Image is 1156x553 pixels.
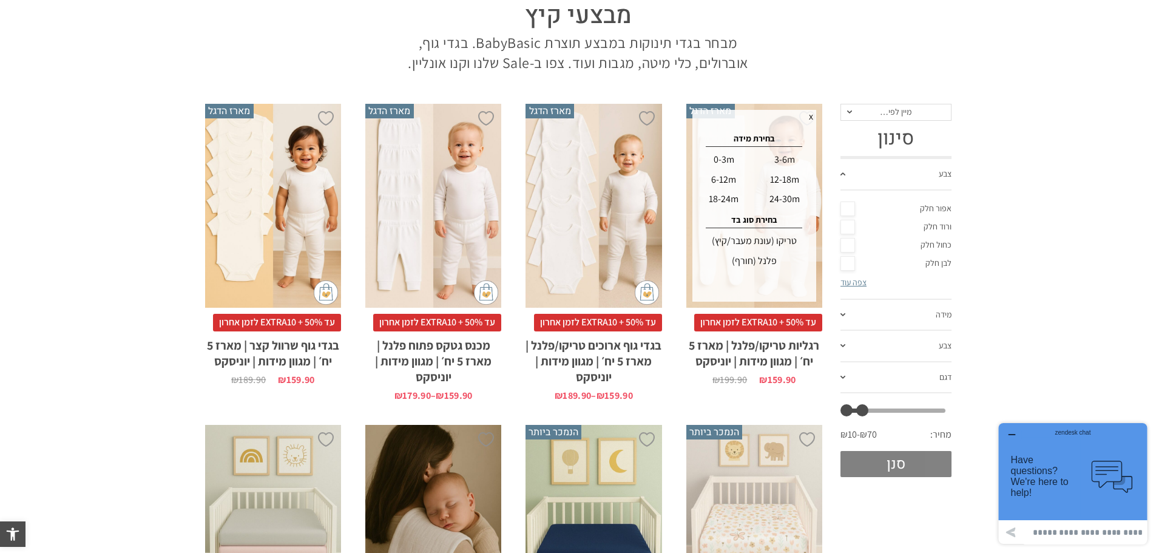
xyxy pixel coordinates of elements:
[526,104,574,118] span: מארז הדגל
[365,331,501,385] h2: מכנס גטקס פתוח פלנל | מארז 5 יח׳ | מגוון מידות | יוניסקס
[694,170,753,189] div: 6-12m
[840,218,952,236] a: ורוד חלק
[840,200,952,218] a: אפור חלק
[840,127,952,150] h3: סינון
[436,389,472,402] bdi: 159.90
[686,425,742,439] span: הנמכר ביותר
[231,373,266,386] bdi: 189.90
[840,254,952,273] a: לבן חלק
[755,150,814,169] div: 3-6m
[534,314,662,331] span: עד 50% + EXTRA10 לזמן אחרון
[806,110,816,123] span: x
[694,215,814,225] h4: בחירת סוג בד
[694,251,814,271] div: פלנל (חורף)
[712,373,720,386] span: ₪
[840,451,952,477] button: סנן
[840,425,952,450] div: מחיר: —
[755,189,814,209] div: 24-30m
[840,428,860,441] span: ₪10
[635,280,659,305] img: cat-mini-atc.png
[597,389,604,402] span: ₪
[712,373,747,386] bdi: 199.90
[759,373,796,386] bdi: 159.90
[436,389,444,402] span: ₪
[694,314,822,331] span: עד 50% + EXTRA10 לזמן אחרון
[840,300,952,331] a: מידה
[597,389,633,402] bdi: 159.90
[840,236,952,254] a: כחול חלק
[555,389,563,402] span: ₪
[694,189,753,209] div: 18-24m
[555,389,591,402] bdi: 189.90
[365,385,501,401] span: –
[526,104,661,401] a: מארז הדגל בגדי גוף ארוכים טריקו/פלנל | מארז 5 יח׳ | מגוון מידות | יוניסקס עד 50% + EXTRA10 לזמן א...
[694,231,814,251] div: טריקו (עונת מעבר/קיץ)
[394,389,431,402] bdi: 179.90
[840,159,952,191] a: צבע
[840,331,952,362] a: צבע
[880,106,911,117] span: מיין לפי…
[840,362,952,394] a: דגם
[860,428,877,441] span: ₪70
[231,373,238,386] span: ₪
[405,33,751,73] p: מבחר בגדי תינוקות במבצע תוצרת BabyBasic. בגדי גוף, אוברולים, כלי מיטה, מגבות ועוד. צפו ב-Sale שלנ...
[205,104,254,118] span: מארז הדגל
[759,373,767,386] span: ₪
[278,373,286,386] span: ₪
[840,277,867,288] a: צפה עוד
[994,418,1152,549] iframe: פותח יישומון שאפשר לשוחח בו בצ'אט עם אחד הנציגים שלנו
[686,104,735,118] span: מארז הדגל
[686,331,822,369] h2: רגליות טריקו/פלנל | מארז 5 יח׳ | מגוון מידות | יוניסקס
[526,385,661,401] span: –
[365,104,501,401] a: מארז הדגל מכנס גטקס פתוח פלנל | מארז 5 יח׳ | מגוון מידות | יוניסקס עד 50% + EXTRA10 לזמן אחרוןמכנ...
[205,104,341,385] a: מארז הדגל בגדי גוף שרוול קצר | מארז 5 יח׳ | מגוון מידות | יוניסקס עד 50% + EXTRA10 לזמן אחרוןבגדי...
[474,280,498,305] img: cat-mini-atc.png
[365,104,414,118] span: מארז הדגל
[314,280,338,305] img: cat-mini-atc.png
[526,425,581,439] span: הנמכר ביותר
[394,389,402,402] span: ₪
[278,373,314,386] bdi: 159.90
[755,170,814,189] div: 12-18m
[213,314,341,331] span: עד 50% + EXTRA10 לזמן אחרון
[373,314,501,331] span: עד 50% + EXTRA10 לזמן אחרון
[526,331,661,385] h2: בגדי גוף ארוכים טריקו/פלנל | מארז 5 יח׳ | מגוון מידות | יוניסקס
[205,331,341,369] h2: בגדי גוף שרוול קצר | מארז 5 יח׳ | מגוון מידות | יוניסקס
[686,104,822,385] a: מארז הדגל רגליות טריקו/פלנל | מארז 5 יח׳ | מגוון מידות | יוניסקס x בחירת מידה 0-3m 3-6m 6-12m 12-...
[694,134,814,144] h4: בחירת מידה
[694,150,753,169] div: 0-3m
